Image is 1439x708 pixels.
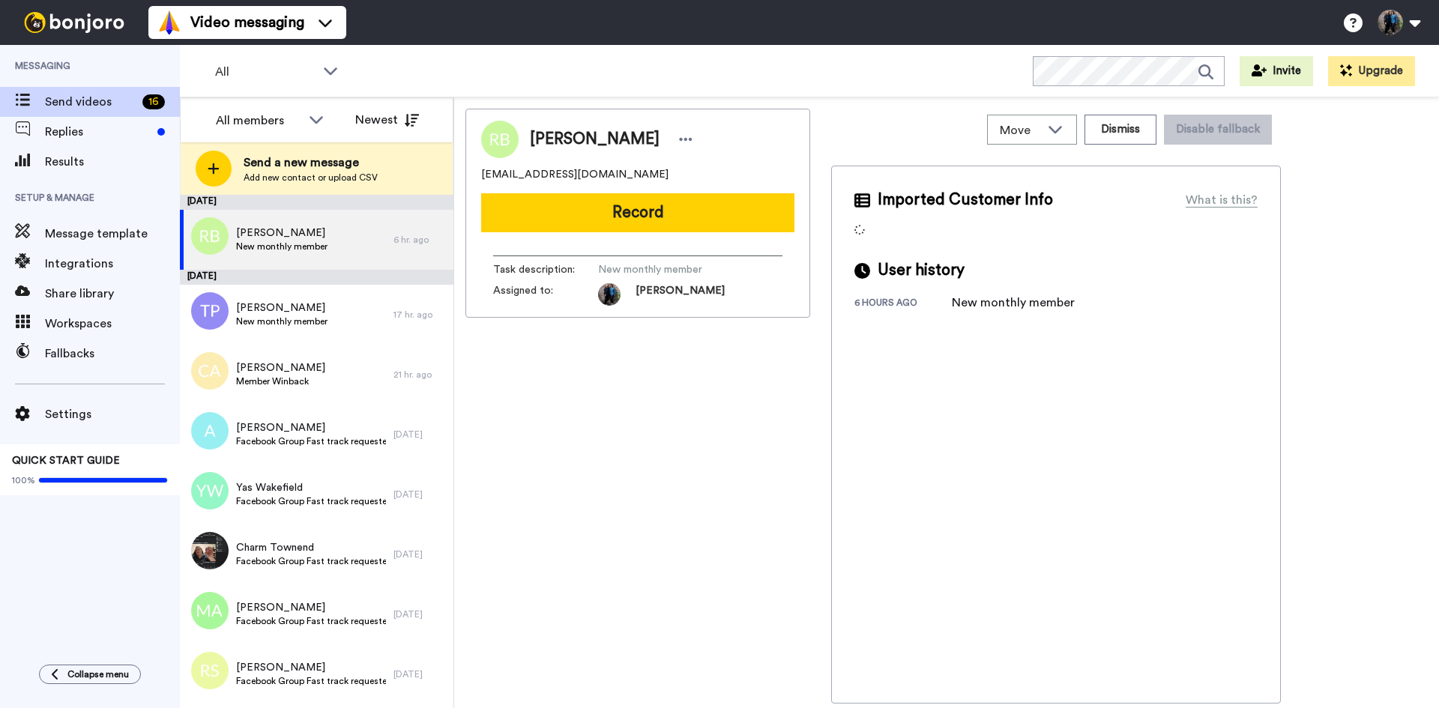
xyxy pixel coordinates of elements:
span: Replies [45,123,151,141]
span: Imported Customer Info [878,189,1053,211]
img: Image of Rachel Barrington [481,121,519,158]
span: [PERSON_NAME] [530,128,660,151]
span: Workspaces [45,315,180,333]
span: Facebook Group Fast track requested [236,435,386,447]
span: Send videos [45,93,136,111]
button: Dismiss [1084,115,1156,145]
button: Collapse menu [39,665,141,684]
div: [DATE] [393,548,446,560]
button: Newest [344,105,430,135]
div: [DATE] [180,270,453,285]
button: Disable fallback [1164,115,1272,145]
span: All [215,63,316,81]
span: Facebook Group Fast track requested [236,615,386,627]
div: [DATE] [393,608,446,620]
span: Facebook Group Fast track requested [236,555,386,567]
span: [PERSON_NAME] [236,600,386,615]
span: 100% [12,474,35,486]
img: rs.png [191,652,229,689]
div: [DATE] [393,488,446,500]
span: Assigned to: [493,283,598,306]
span: Send a new message [244,154,378,172]
img: yw.png [191,472,229,509]
span: [PERSON_NAME] [236,300,328,315]
img: tp.png [191,292,229,330]
span: [PERSON_NAME] [636,283,725,306]
img: 353a6199-ef8c-443a-b8dc-3068d87c606e-1621957538.jpg [598,283,621,306]
img: a.png [191,412,229,450]
span: User history [878,259,965,282]
span: New monthly member [598,262,740,277]
img: 4e56ef44-d3a9-4293-b435-ee78294bdf1e.jpg [191,532,229,569]
button: Invite [1240,56,1313,86]
div: [DATE] [180,195,453,210]
div: [DATE] [393,668,446,680]
span: Integrations [45,255,180,273]
span: [EMAIL_ADDRESS][DOMAIN_NAME] [481,167,669,182]
img: ma.png [191,592,229,629]
button: Record [481,193,794,232]
span: Fallbacks [45,345,180,363]
div: [DATE] [393,429,446,441]
div: New monthly member [952,294,1075,312]
div: What is this? [1186,191,1258,209]
span: New monthly member [236,315,328,327]
div: 17 hr. ago [393,309,446,321]
span: Member Winback [236,375,325,387]
div: 6 hr. ago [393,234,446,246]
span: [PERSON_NAME] [236,660,386,675]
span: Share library [45,285,180,303]
img: bj-logo-header-white.svg [18,12,130,33]
div: 6 hours ago [854,297,952,312]
span: Move [1000,121,1040,139]
div: 21 hr. ago [393,369,446,381]
span: Charm Townend [236,540,386,555]
span: Message template [45,225,180,243]
span: [PERSON_NAME] [236,226,328,240]
span: Add new contact or upload CSV [244,172,378,184]
img: ca.png [191,352,229,390]
span: QUICK START GUIDE [12,456,120,466]
span: Yas Wakefield [236,480,386,495]
span: Settings [45,405,180,423]
span: New monthly member [236,240,328,252]
span: Collapse menu [67,668,129,680]
span: [PERSON_NAME] [236,360,325,375]
span: Video messaging [190,12,304,33]
div: All members [216,112,301,130]
span: Facebook Group Fast track requested [236,675,386,687]
img: rb.png [191,217,229,255]
div: 16 [142,94,165,109]
span: Facebook Group Fast track requested [236,495,386,507]
span: Results [45,153,180,171]
span: [PERSON_NAME] [236,420,386,435]
button: Upgrade [1328,56,1415,86]
span: Task description : [493,262,598,277]
img: vm-color.svg [157,10,181,34]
